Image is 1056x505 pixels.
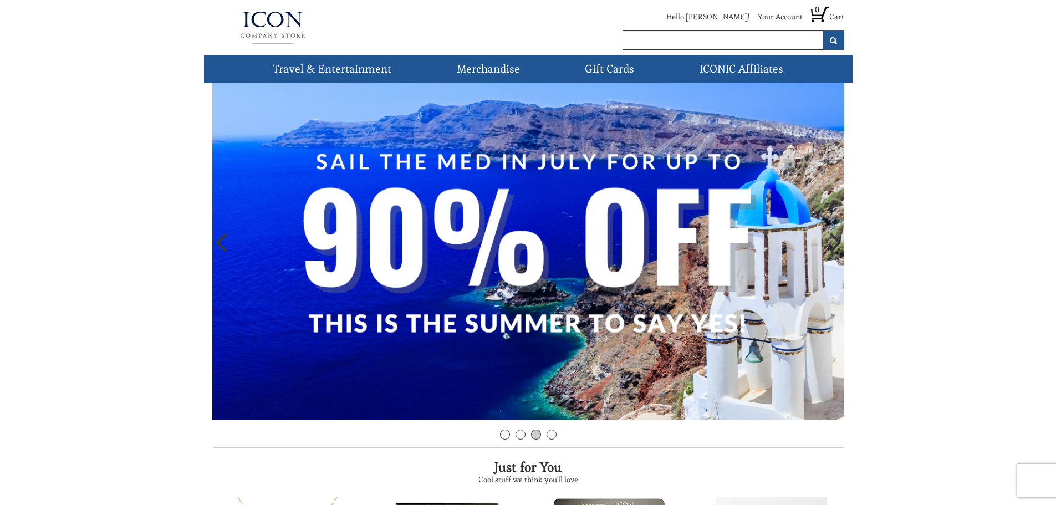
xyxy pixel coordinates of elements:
a: 0 Cart [811,12,844,22]
a: Gift Cards [580,55,639,83]
a: ICONIC Affiliates [695,55,788,83]
h2: Just for You [212,459,844,476]
img: Summer of Yes Med [212,69,844,420]
a: 2 [516,430,526,440]
h3: Cool stuff we think you'll love [212,476,844,484]
a: Travel & Entertainment [268,55,396,83]
a: 4 [547,430,557,440]
a: 3 [531,430,541,440]
a: 1 [500,430,510,440]
li: Hello [PERSON_NAME]! [658,11,749,28]
a: Merchandise [452,55,524,83]
a: Your Account [758,12,803,22]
